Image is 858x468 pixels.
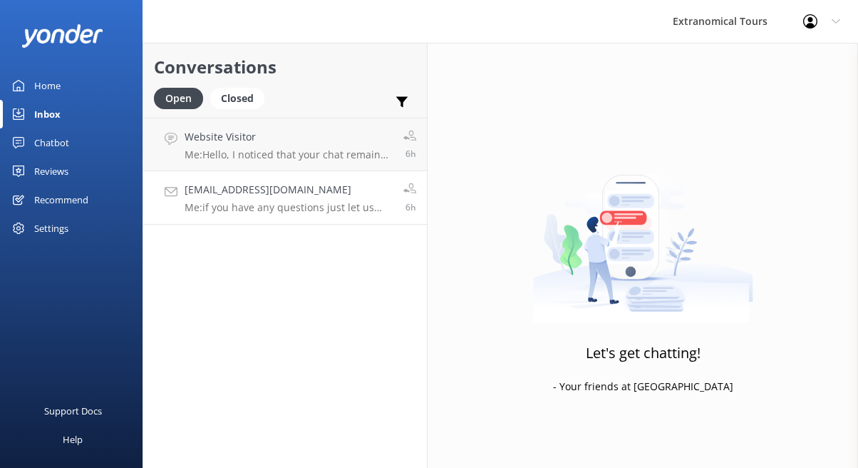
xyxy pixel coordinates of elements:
span: Aug 29 2025 09:39pm (UTC -07:00) America/Tijuana [405,201,416,213]
h4: Website Visitor [185,129,393,145]
div: Support Docs [44,397,102,425]
div: Settings [34,214,68,243]
div: Home [34,71,61,100]
p: - Your friends at [GEOGRAPHIC_DATA] [553,379,733,395]
div: Help [63,425,83,454]
a: Closed [210,90,272,106]
p: Me: if you have any questions just let us know. [185,201,393,214]
a: [EMAIL_ADDRESS][DOMAIN_NAME]Me:if you have any questions just let us know.6h [143,171,427,225]
img: artwork of a man stealing a conversation from at giant smartphone [533,145,753,323]
div: Inbox [34,100,61,128]
div: Reviews [34,157,68,185]
h2: Conversations [154,54,416,81]
a: Website VisitorMe:Hello, I noticed that your chat remains open, but inactive. I will close this l... [143,118,427,171]
h4: [EMAIL_ADDRESS][DOMAIN_NAME] [185,182,393,198]
div: Recommend [34,185,88,214]
h3: Let's get chatting! [586,342,701,365]
a: Open [154,90,210,106]
div: Open [154,88,203,109]
p: Me: Hello, I noticed that your chat remains open, but inactive. I will close this live chat for n... [185,148,393,161]
img: yonder-white-logo.png [21,24,103,48]
span: Aug 29 2025 09:56pm (UTC -07:00) America/Tijuana [405,148,416,160]
div: Closed [210,88,264,109]
div: Chatbot [34,128,69,157]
